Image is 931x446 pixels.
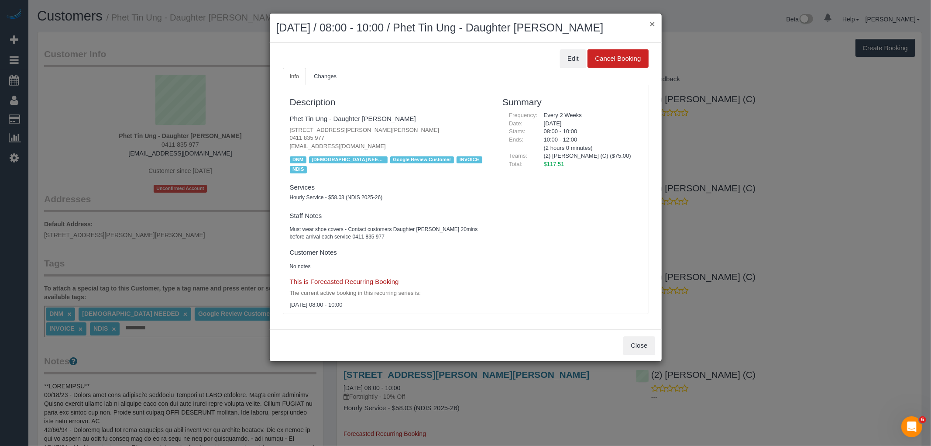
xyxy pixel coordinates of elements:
[649,19,655,28] button: ×
[290,278,490,286] h4: This is Forecasted Recurring Booking
[537,120,642,128] div: [DATE]
[309,156,388,163] span: [DEMOGRAPHIC_DATA] NEEDED
[509,128,526,135] span: Starts:
[544,152,635,160] li: (2) [PERSON_NAME] (C) ($75.00)
[901,416,922,437] iframe: Intercom live chat
[509,161,522,167] span: Total:
[502,97,641,107] h3: Summary
[290,126,490,151] p: [STREET_ADDRESS][PERSON_NAME][PERSON_NAME] 0411 835 977 [EMAIL_ADDRESS][DOMAIN_NAME]
[290,97,490,107] h3: Description
[290,115,416,122] a: Phet Tin Ung - Daughter [PERSON_NAME]
[560,49,586,68] button: Edit
[290,301,343,308] span: [DATE] 08:00 - 10:00
[290,212,490,220] h4: Staff Notes
[587,49,648,68] button: Cancel Booking
[276,20,655,36] h2: [DATE] / 08:00 - 10:00 / Phet Tin Ung - Daughter [PERSON_NAME]
[509,152,527,159] span: Teams:
[290,195,490,201] h5: Hourly Service - $58.03 (NDIS 2025-26)
[290,73,299,80] span: Info
[290,184,490,191] h4: Services
[290,249,490,256] h4: Customer Notes
[307,68,344,86] a: Changes
[537,111,642,120] div: Every 2 Weeks
[283,68,306,86] a: Info
[623,336,655,355] button: Close
[544,161,564,167] span: $117.51
[290,289,490,297] p: The current active booking in this recurring series is:
[390,156,454,163] span: Google Review Customer
[509,112,537,118] span: Frequency:
[509,136,523,143] span: Ends:
[537,136,642,152] div: 10:00 - 12:00 (2 hours 0 minutes)
[509,120,522,127] span: Date:
[290,156,306,163] span: DNM
[314,73,337,80] span: Changes
[290,166,307,173] span: NDIS
[919,416,926,423] span: 6
[457,156,482,163] span: INVOICE
[290,263,490,270] pre: No notes
[290,226,490,241] pre: Must wear shoe covers - Contact customers Daughter [PERSON_NAME] 20mins before arrival each servi...
[537,128,642,136] div: 08:00 - 10:00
